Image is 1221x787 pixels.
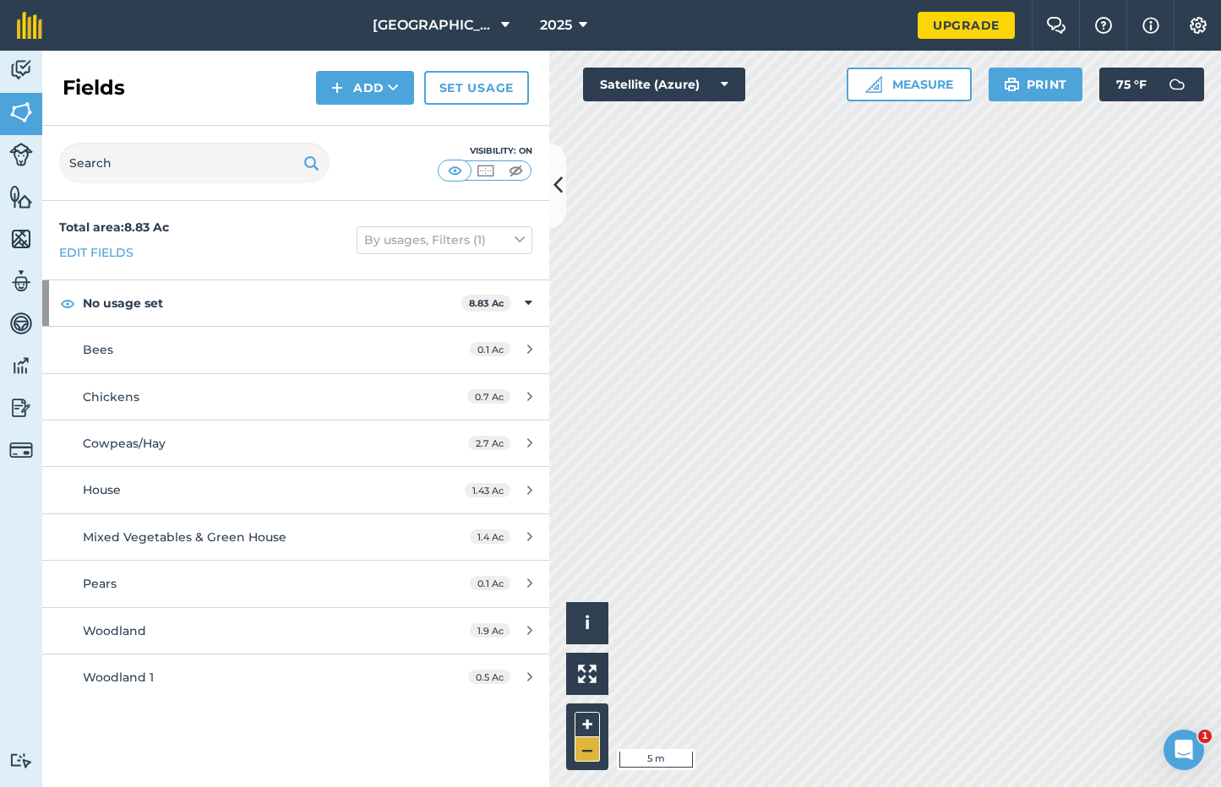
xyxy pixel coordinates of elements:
img: svg+xml;base64,PD94bWwgdmVyc2lvbj0iMS4wIiBlbmNvZGluZz0idXRmLTgiPz4KPCEtLSBHZW5lcmF0b3I6IEFkb2JlIE... [9,395,33,421]
img: svg+xml;base64,PHN2ZyB4bWxucz0iaHR0cDovL3d3dy53My5vcmcvMjAwMC9zdmciIHdpZHRoPSI1MCIgaGVpZ2h0PSI0MC... [475,162,496,179]
img: A question mark icon [1093,17,1114,34]
span: 0.7 Ac [467,389,510,404]
img: fieldmargin Logo [17,12,42,39]
span: 2025 [540,15,572,35]
img: svg+xml;base64,PHN2ZyB4bWxucz0iaHR0cDovL3d3dy53My5vcmcvMjAwMC9zdmciIHdpZHRoPSI1NiIgaGVpZ2h0PSI2MC... [9,100,33,125]
strong: No usage set [83,280,461,326]
button: Print [989,68,1083,101]
span: i [585,612,590,633]
span: 2.7 Ac [468,436,510,450]
span: 0.1 Ac [470,576,510,590]
span: Bees [83,342,113,357]
span: 1 [1198,730,1212,743]
span: [GEOGRAPHIC_DATA] [373,15,494,35]
img: svg+xml;base64,PD94bWwgdmVyc2lvbj0iMS4wIiBlbmNvZGluZz0idXRmLTgiPz4KPCEtLSBHZW5lcmF0b3I6IEFkb2JlIE... [9,143,33,166]
button: Add [316,71,414,105]
button: By usages, Filters (1) [357,226,532,253]
span: 75 ° F [1116,68,1147,101]
img: Four arrows, one pointing top left, one top right, one bottom right and the last bottom left [578,665,597,683]
a: Cowpeas/Hay2.7 Ac [42,421,549,466]
span: 1.43 Ac [465,483,510,497]
a: Pears0.1 Ac [42,561,549,606]
span: Mixed Vegetables & Green House [83,529,286,545]
span: 1.4 Ac [470,529,510,544]
button: Satellite (Azure) [583,68,745,101]
strong: Total area : 8.83 Ac [59,220,169,235]
span: Pears [83,576,117,591]
iframe: Intercom live chat [1164,730,1204,770]
img: svg+xml;base64,PHN2ZyB4bWxucz0iaHR0cDovL3d3dy53My5vcmcvMjAwMC9zdmciIHdpZHRoPSIxOSIgaGVpZ2h0PSIyNC... [1004,74,1020,95]
span: 1.9 Ac [470,623,510,638]
span: Chickens [83,389,139,404]
img: svg+xml;base64,PD94bWwgdmVyc2lvbj0iMS4wIiBlbmNvZGluZz0idXRmLTgiPz4KPCEtLSBHZW5lcmF0b3I6IEFkb2JlIE... [9,269,33,294]
a: Mixed Vegetables & Green House1.4 Ac [42,514,549,560]
a: Woodland 10.5 Ac [42,654,549,700]
a: Edit fields [59,243,134,262]
div: Visibility: On [438,144,532,158]
img: svg+xml;base64,PD94bWwgdmVyc2lvbj0iMS4wIiBlbmNvZGluZz0idXRmLTgiPz4KPCEtLSBHZW5lcmF0b3I6IEFkb2JlIE... [9,311,33,336]
span: Woodland 1 [83,670,154,685]
img: svg+xml;base64,PD94bWwgdmVyc2lvbj0iMS4wIiBlbmNvZGluZz0idXRmLTgiPz4KPCEtLSBHZW5lcmF0b3I6IEFkb2JlIE... [9,752,33,768]
img: svg+xml;base64,PHN2ZyB4bWxucz0iaHR0cDovL3d3dy53My5vcmcvMjAwMC9zdmciIHdpZHRoPSI1NiIgaGVpZ2h0PSI2MC... [9,184,33,209]
img: svg+xml;base64,PHN2ZyB4bWxucz0iaHR0cDovL3d3dy53My5vcmcvMjAwMC9zdmciIHdpZHRoPSI1NiIgaGVpZ2h0PSI2MC... [9,226,33,252]
span: Woodland [83,623,146,638]
img: svg+xml;base64,PD94bWwgdmVyc2lvbj0iMS4wIiBlbmNvZGluZz0idXRmLTgiPz4KPCEtLSBHZW5lcmF0b3I6IEFkb2JlIE... [9,57,33,83]
img: svg+xml;base64,PHN2ZyB4bWxucz0iaHR0cDovL3d3dy53My5vcmcvMjAwMC9zdmciIHdpZHRoPSIxNyIgaGVpZ2h0PSIxNy... [1142,15,1159,35]
a: Set usage [424,71,529,105]
button: Measure [847,68,972,101]
button: – [575,737,600,762]
div: No usage set8.83 Ac [42,280,549,326]
img: Two speech bubbles overlapping with the left bubble in the forefront [1046,17,1066,34]
a: Woodland1.9 Ac [42,608,549,654]
img: svg+xml;base64,PD94bWwgdmVyc2lvbj0iMS4wIiBlbmNvZGluZz0idXRmLTgiPz4KPCEtLSBHZW5lcmF0b3I6IEFkb2JlIE... [9,353,33,378]
span: 0.5 Ac [468,670,510,684]
img: A cog icon [1188,17,1208,34]
a: Chickens0.7 Ac [42,374,549,420]
span: Cowpeas/Hay [83,436,166,451]
img: svg+xml;base64,PHN2ZyB4bWxucz0iaHR0cDovL3d3dy53My5vcmcvMjAwMC9zdmciIHdpZHRoPSI1MCIgaGVpZ2h0PSI0MC... [444,162,466,179]
h2: Fields [63,74,125,101]
img: svg+xml;base64,PHN2ZyB4bWxucz0iaHR0cDovL3d3dy53My5vcmcvMjAwMC9zdmciIHdpZHRoPSI1MCIgaGVpZ2h0PSI0MC... [505,162,526,179]
img: svg+xml;base64,PHN2ZyB4bWxucz0iaHR0cDovL3d3dy53My5vcmcvMjAwMC9zdmciIHdpZHRoPSIxNCIgaGVpZ2h0PSIyNC... [331,78,343,98]
img: Ruler icon [865,76,882,93]
img: svg+xml;base64,PD94bWwgdmVyc2lvbj0iMS4wIiBlbmNvZGluZz0idXRmLTgiPz4KPCEtLSBHZW5lcmF0b3I6IEFkb2JlIE... [1160,68,1194,101]
span: 0.1 Ac [470,342,510,356]
button: 75 °F [1099,68,1204,101]
span: House [83,482,121,497]
img: svg+xml;base64,PHN2ZyB4bWxucz0iaHR0cDovL3d3dy53My5vcmcvMjAwMC9zdmciIHdpZHRoPSIxOCIgaGVpZ2h0PSIyNC... [60,293,75,313]
a: Upgrade [918,12,1015,39]
a: Bees0.1 Ac [42,327,549,372]
strong: 8.83 Ac [469,297,504,309]
a: House1.43 Ac [42,467,549,513]
button: + [575,712,600,737]
button: i [566,602,608,644]
input: Search [59,143,330,183]
img: svg+xml;base64,PD94bWwgdmVyc2lvbj0iMS4wIiBlbmNvZGluZz0idXRmLTgiPz4KPCEtLSBHZW5lcmF0b3I6IEFkb2JlIE... [9,438,33,462]
img: svg+xml;base64,PHN2ZyB4bWxucz0iaHR0cDovL3d3dy53My5vcmcvMjAwMC9zdmciIHdpZHRoPSIxOSIgaGVpZ2h0PSIyNC... [303,153,319,173]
